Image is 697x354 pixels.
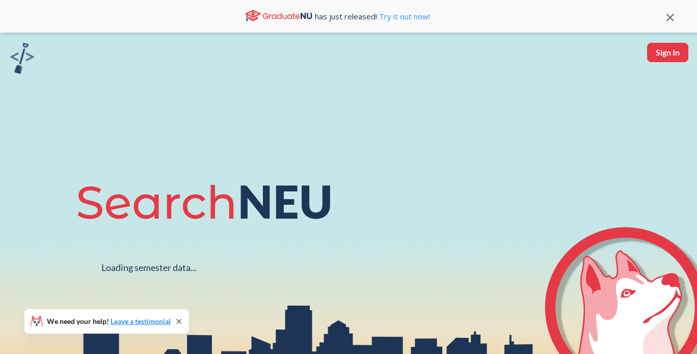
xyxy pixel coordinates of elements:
[111,317,171,325] a: Leave a testimonial
[315,11,430,22] span: has just released!
[10,43,34,74] img: sandbox logo
[47,318,171,325] span: We need your help!
[10,43,34,77] a: sandbox logo
[647,43,688,62] button: Sign In
[377,11,430,21] a: Try it out now!
[101,262,197,274] div: Loading semester data...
